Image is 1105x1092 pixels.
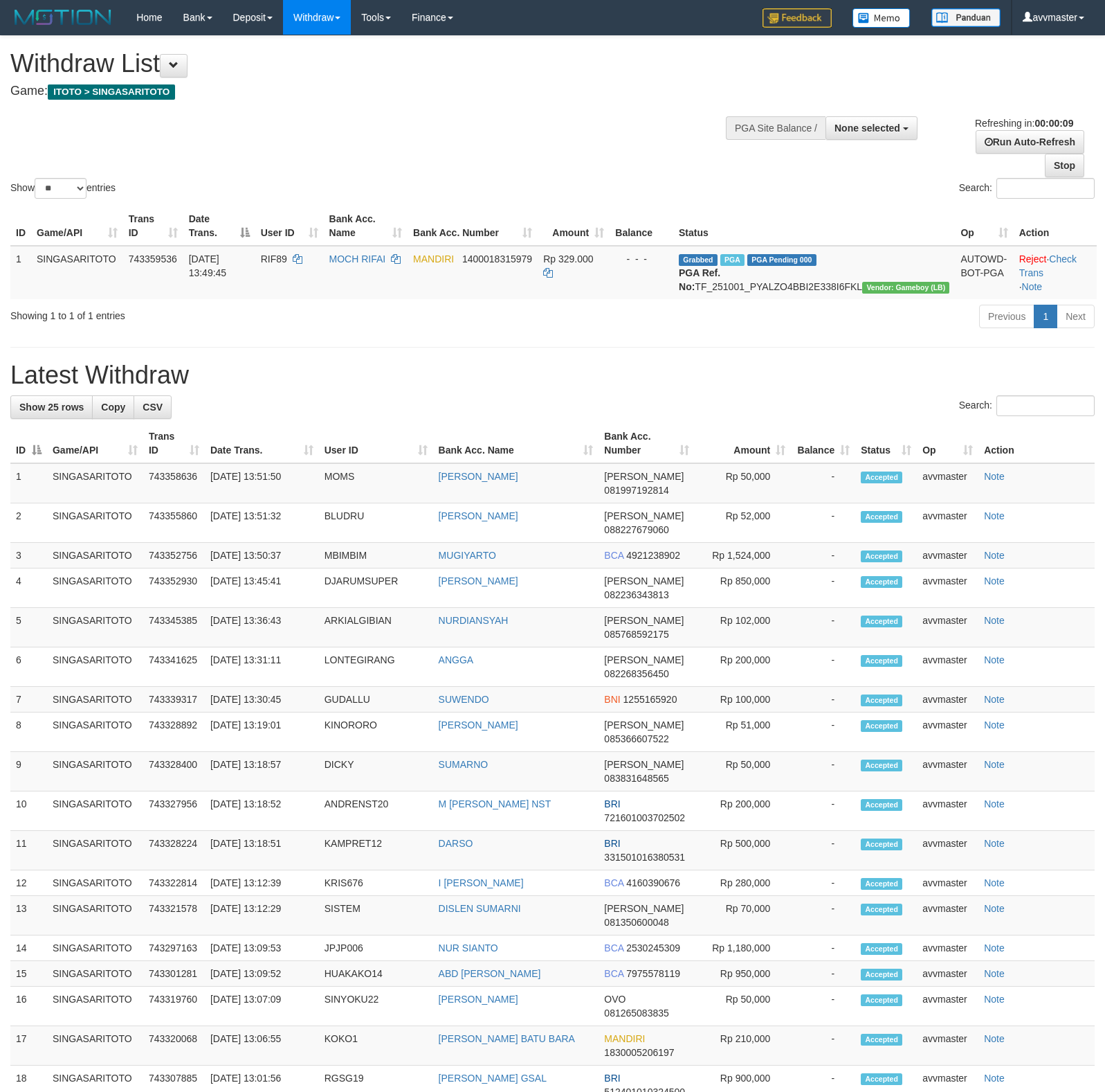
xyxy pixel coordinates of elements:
a: DISLEN SUMARNI [439,903,521,914]
td: SINGASARITOTO [31,246,123,299]
td: 1 [10,463,47,503]
td: avvmaster [917,647,978,687]
span: Copy 081350600048 to clipboard [604,917,668,928]
span: BCA [604,942,623,954]
td: Rp 50,000 [695,463,791,503]
td: 6 [10,647,47,687]
span: Accepted [861,655,902,667]
span: [PERSON_NAME] [604,615,684,626]
a: Note [984,510,1005,521]
td: TF_251001_PYALZO4BBI2E338I6FKL [673,246,955,299]
a: [PERSON_NAME] GSAL [439,1073,547,1084]
a: SUMARNO [439,759,488,770]
span: Copy 7975578119 to clipboard [626,968,680,979]
td: SINGASARITOTO [47,569,143,608]
span: None selected [834,123,900,134]
a: Note [1022,281,1043,292]
th: Trans ID: activate to sort column ascending [123,206,183,246]
td: - [791,569,855,608]
td: ANDRENST20 [319,791,433,831]
td: Rp 1,524,000 [695,543,791,569]
td: [DATE] 13:12:29 [205,896,319,936]
span: Copy 1830005206197 to clipboard [604,1047,674,1058]
th: User ID: activate to sort column ascending [255,206,324,246]
td: Rp 100,000 [695,687,791,713]
td: 2 [10,503,47,543]
td: [DATE] 13:51:50 [205,463,319,503]
td: SINGASARITOTO [47,463,143,503]
a: Note [984,838,1005,849]
td: [DATE] 13:31:11 [205,647,319,687]
th: Balance: activate to sort column ascending [791,424,855,463]
td: 743328224 [143,831,205,870]
a: [PERSON_NAME] [439,510,518,521]
span: [PERSON_NAME] [604,903,684,914]
th: Action [978,424,1095,463]
td: Rp 52,000 [695,503,791,543]
a: MUGIYARTO [439,550,496,561]
a: Show 25 rows [10,395,93,419]
td: SINGASARITOTO [47,608,143,647]
th: Status [673,206,955,246]
a: [PERSON_NAME] BATU BARA [439,1033,575,1044]
span: BRI [604,838,620,849]
a: Note [984,903,1005,914]
span: Grabbed [679,254,718,266]
td: 17 [10,1026,47,1066]
td: KAMPRET12 [319,831,433,870]
span: Accepted [861,695,902,706]
th: Amount: activate to sort column ascending [538,206,610,246]
td: SINGASARITOTO [47,647,143,687]
a: ANGGA [439,654,474,665]
td: - [791,870,855,896]
td: Rp 950,000 [695,961,791,987]
td: avvmaster [917,1026,978,1066]
a: Previous [979,305,1034,328]
td: [DATE] 13:12:39 [205,870,319,896]
span: Copy 331501016380531 to clipboard [604,852,685,863]
td: MOMS [319,463,433,503]
td: 743320068 [143,1026,205,1066]
td: avvmaster [917,503,978,543]
a: [PERSON_NAME] [439,575,518,587]
td: SINGASARITOTO [47,752,143,791]
td: - [791,987,855,1026]
th: ID [10,206,31,246]
a: [PERSON_NAME] [439,719,518,731]
td: 14 [10,936,47,961]
span: MANDIRI [604,1033,645,1044]
a: Note [984,877,1005,888]
th: Balance [610,206,673,246]
td: Rp 50,000 [695,987,791,1026]
span: Copy 081997192814 to clipboard [604,485,668,496]
div: PGA Site Balance / [726,116,825,140]
span: Rp 329.000 [543,253,593,265]
a: Note [984,471,1005,482]
span: Accepted [861,472,902,483]
th: User ID: activate to sort column ascending [319,424,433,463]
a: Note [984,719,1005,731]
a: Check Trans [1019,253,1077,278]
div: Showing 1 to 1 of 1 entries [10,303,450,323]
td: Rp 200,000 [695,647,791,687]
a: Note [984,575,1005,587]
a: Note [984,798,1005,809]
td: 743328400 [143,752,205,791]
th: Bank Acc. Name: activate to sort column ascending [433,424,599,463]
td: SINGASARITOTO [47,791,143,831]
td: 16 [10,987,47,1026]
span: BCA [604,877,623,888]
td: avvmaster [917,961,978,987]
td: - [791,463,855,503]
img: panduan.png [931,8,1001,27]
span: BRI [604,798,620,809]
td: avvmaster [917,896,978,936]
span: [PERSON_NAME] [604,654,684,665]
td: DICKY [319,752,433,791]
span: RIF89 [261,253,287,265]
a: Note [984,1073,1005,1084]
span: Accepted [861,878,902,890]
a: Note [984,942,1005,954]
td: Rp 1,180,000 [695,936,791,961]
td: 8 [10,713,47,752]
